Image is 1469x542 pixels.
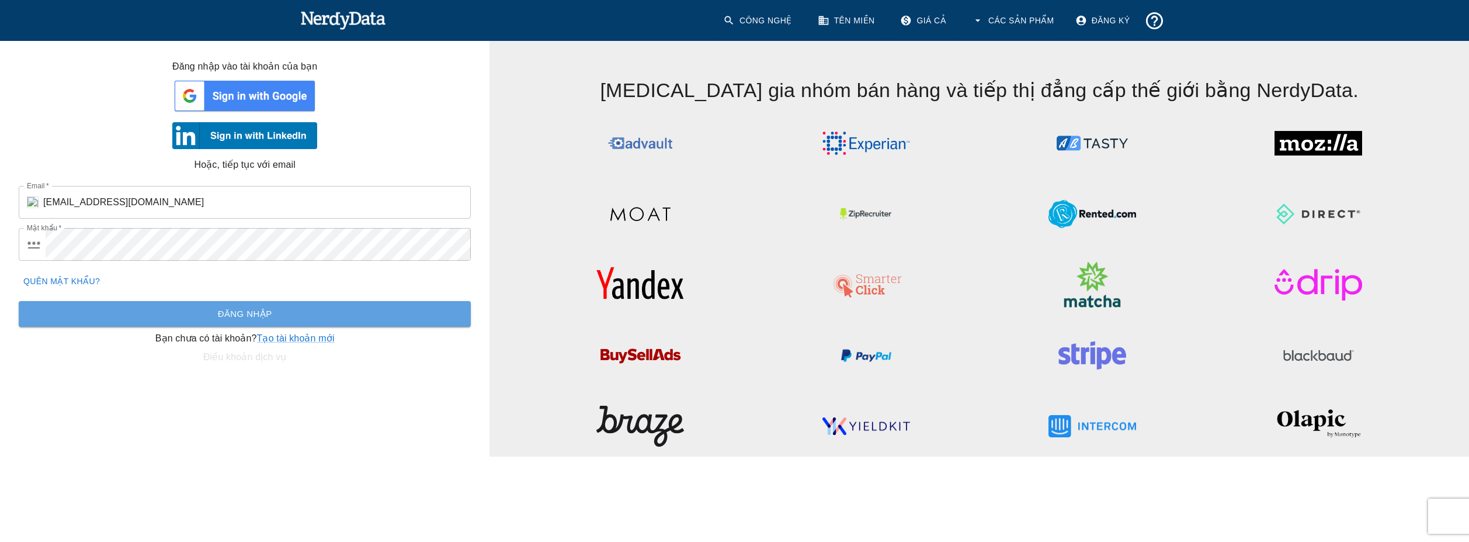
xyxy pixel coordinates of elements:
[155,333,257,343] font: Bạn chưa có tài khoản?
[596,400,684,453] img: Hàn đồng
[172,61,317,71] font: Đăng nhập vào tài khoản của bạn
[988,16,1054,25] font: Các sản phẩm
[19,270,105,292] a: Quên mật khẩu?
[822,329,910,382] img: PayPal
[1274,117,1362,170] img: Mozilla
[1048,329,1136,382] img: Sọc
[1274,400,1362,453] img: Olapic
[596,258,684,311] img: Yandex
[257,333,335,343] a: Tạo tài khoản mới
[1048,258,1136,311] img: Trà xanh matcha
[596,329,684,382] img: Mua bán quảng cáo
[1048,117,1136,170] img: ABTasty
[811,6,884,36] a: Tên miền
[739,16,792,25] font: Công nghệ
[1140,6,1169,36] button: Hỗ trợ và Tài liệu
[27,182,45,189] font: Email
[194,160,295,170] font: Hoặc, tiếp tục với email
[1092,16,1130,25] font: Đăng ký
[1048,188,1136,240] img: Đã thuê
[1068,6,1140,36] a: Đăng ký
[822,117,910,170] img: Experian
[203,352,287,362] a: Điều khoản dịch vụ
[596,188,684,240] img: hào
[600,79,1359,101] font: [MEDICAL_DATA] gia nhóm bán hàng và tiếp thị đẳng cấp thế giới bằng NerdyData.
[218,309,272,319] font: Đăng nhập
[596,117,684,170] img: Advault
[965,6,1064,36] button: Các sản phẩm
[822,400,910,453] img: YieldKit
[1048,400,1136,453] img: Hệ thống liên lạc nội bộ
[822,258,910,311] img: Nhấp chuột thông minh hơn
[716,6,801,36] a: Công nghệ
[27,196,39,208] img: biểu tượng gmail.com
[822,188,910,240] img: ZipRecruiter
[1274,258,1362,311] img: Nhỏ giọt
[916,16,946,25] font: Giá cả
[893,6,956,36] a: Giá cả
[1274,329,1362,382] img: Blackbaud
[1274,188,1362,240] img: Trực tiếp
[27,224,57,232] font: Mật khẩu
[19,301,471,326] button: Đăng nhập
[300,8,386,32] img: NerdyData.com
[834,16,875,25] font: Tên miền
[23,277,100,286] font: Quên mật khẩu?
